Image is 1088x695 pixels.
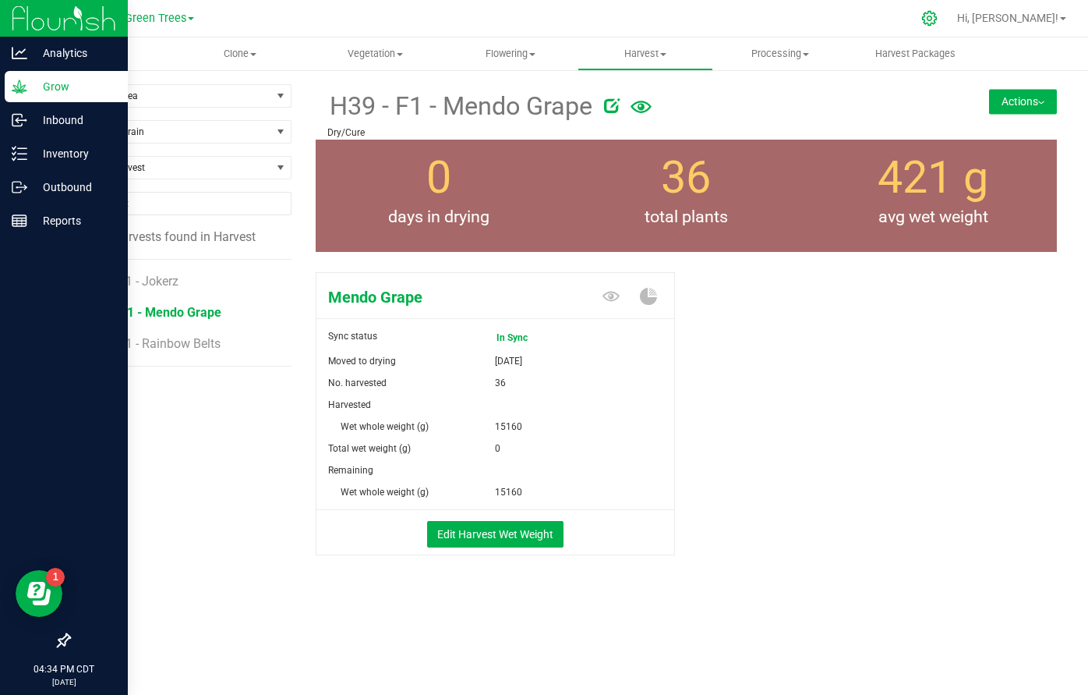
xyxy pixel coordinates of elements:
span: Hi, [PERSON_NAME]! [957,12,1058,24]
a: Vegetation [308,37,443,70]
span: select [271,85,291,107]
a: Flowering [443,37,578,70]
span: H39 - F1 - Rainbow Belts [87,336,221,351]
p: [DATE] [7,676,121,688]
span: 0 [495,438,500,459]
inline-svg: Inbound [12,112,27,128]
p: Outbound [27,178,121,197]
p: Analytics [27,44,121,62]
span: 36 [661,151,711,204]
span: days in drying [316,204,563,229]
iframe: Resource center [16,570,62,617]
span: Filter by Strain [69,121,271,143]
span: 15160 [495,416,522,438]
span: Wet whole weight (g) [341,421,429,432]
p: Inbound [27,111,121,129]
inline-svg: Analytics [12,45,27,61]
span: Filter by area [69,85,271,107]
div: 3 harvests found in Harvest [69,228,291,246]
span: 36 [495,372,506,394]
span: 0 [426,151,451,204]
span: Processing [714,47,847,61]
group-info-box: Days in drying [327,140,551,252]
div: Manage settings [919,10,941,27]
inline-svg: Outbound [12,179,27,195]
a: Harvest Packages [848,37,983,70]
span: In Sync [495,325,560,350]
span: Green Trees [125,12,186,25]
a: Processing [713,37,848,70]
span: H39 - F1 - Jokerz [87,274,178,289]
span: Harvest Packages [854,47,977,61]
span: Find a Harvest [69,157,271,179]
p: Dry/Cure [327,126,922,140]
button: Actions [989,89,1057,114]
span: Wet whole weight (g) [341,487,429,498]
p: Grow [27,77,121,96]
span: Total wet weight (g) [328,443,411,454]
p: Reports [27,211,121,230]
p: Inventory [27,144,121,163]
inline-svg: Grow [12,79,27,94]
span: Moved to drying [328,356,396,367]
span: total plants [563,204,810,229]
span: Flowering [443,47,577,61]
span: Remaining [328,465,373,476]
span: 421 g [878,151,988,204]
group-info-box: Average wet flower weight [821,140,1045,252]
span: No. harvested [328,378,387,388]
iframe: Resource center unread badge [46,568,65,587]
p: 04:34 PM CDT [7,662,121,676]
a: Harvest [578,37,712,70]
span: 15160 [495,481,522,503]
inline-svg: Inventory [12,146,27,161]
span: H39 - F1 - Mendo Grape [327,87,592,126]
group-info-box: Total number of plants [574,140,798,252]
span: Mendo Grape [316,285,553,309]
span: Harvest [578,47,712,61]
inline-svg: Reports [12,213,27,229]
span: Sync status [328,331,377,342]
a: Clone [172,37,307,70]
span: Harvested [328,399,371,410]
span: [DATE] [495,350,522,372]
input: NO DATA FOUND [69,193,291,215]
span: avg wet weight [810,204,1057,229]
button: Edit Harvest Wet Weight [427,521,563,548]
span: In Sync [496,327,559,349]
span: H39 - F1 - Mendo Grape [87,305,221,320]
span: Clone [173,47,306,61]
span: Vegetation [309,47,442,61]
